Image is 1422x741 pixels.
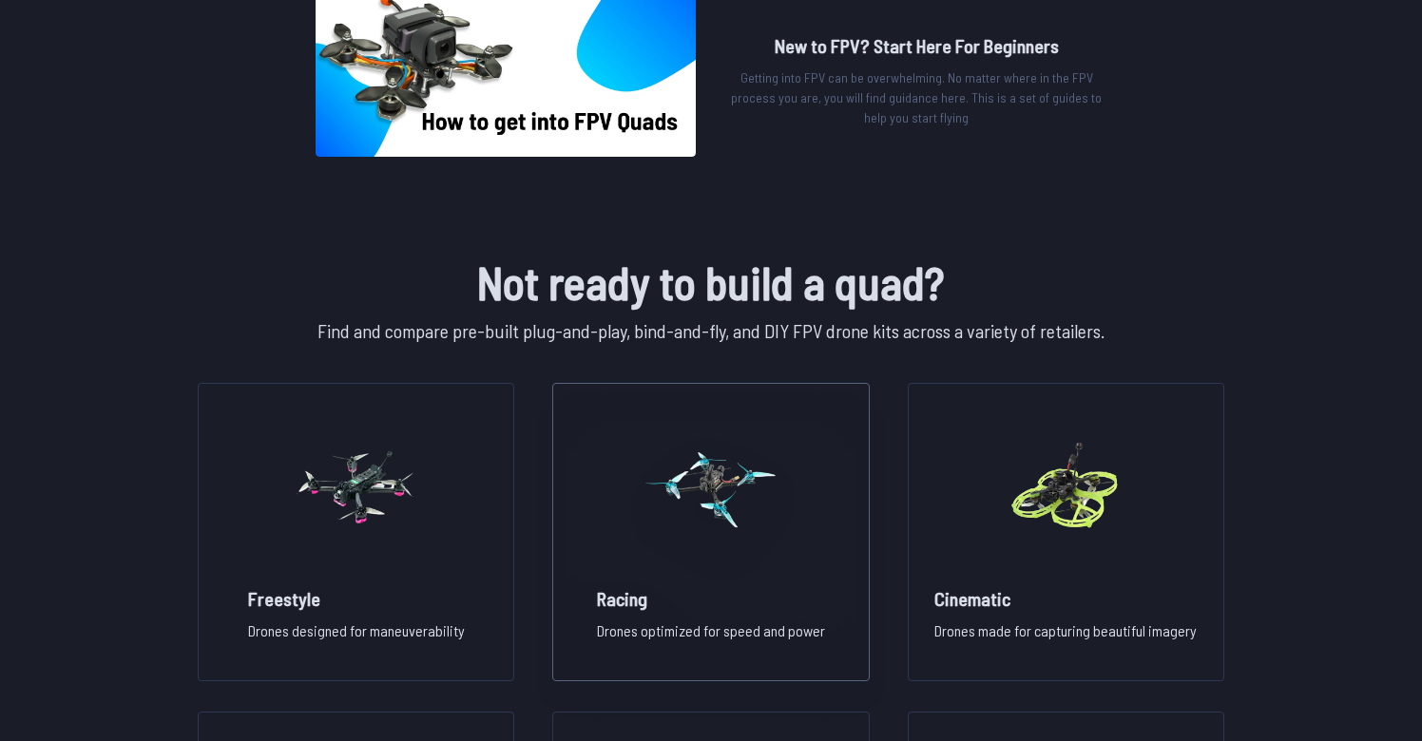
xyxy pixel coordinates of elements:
h2: New to FPV? Start Here For Beginners [726,31,1106,60]
p: Drones made for capturing beautiful imagery [934,619,1197,657]
h2: Racing [597,585,825,612]
h1: Not ready to build a quad? [194,248,1228,316]
a: image of categoryRacingDrones optimized for speed and power [552,383,869,681]
a: image of categoryFreestyleDrones designed for maneuverability [198,383,514,681]
p: Getting into FPV can be overwhelming. No matter where in the FPV process you are, you will find g... [726,67,1106,127]
h2: Freestyle [248,585,465,612]
p: Find and compare pre-built plug-and-play, bind-and-fly, and DIY FPV drone kits across a variety o... [194,316,1228,345]
img: image of category [288,403,425,570]
img: image of category [643,403,779,570]
img: image of category [997,403,1134,570]
h2: Cinematic [934,585,1197,612]
p: Drones optimized for speed and power [597,619,825,657]
p: Drones designed for maneuverability [248,619,465,657]
a: image of categoryCinematicDrones made for capturing beautiful imagery [908,383,1224,681]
